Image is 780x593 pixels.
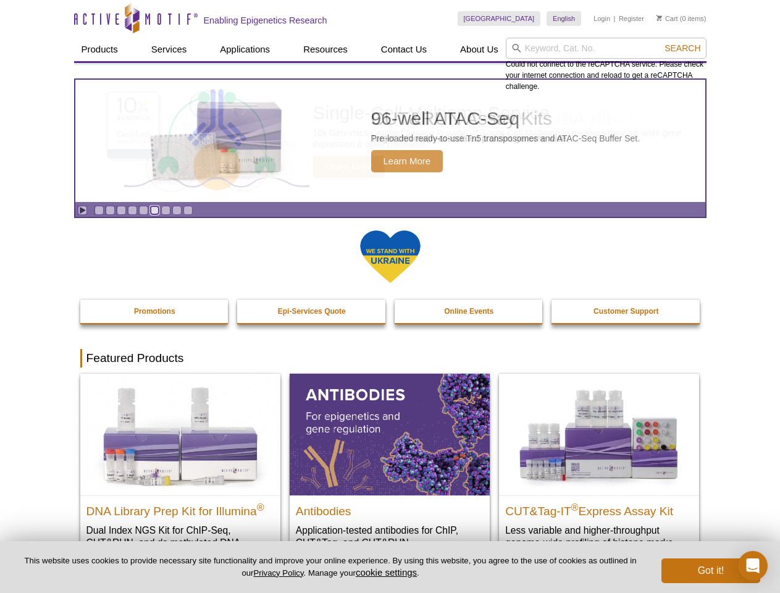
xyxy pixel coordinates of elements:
a: About Us [453,38,506,61]
div: Open Intercom Messenger [738,551,768,581]
a: Toggle autoplay [78,206,87,215]
a: Customer Support [551,300,701,323]
a: Cart [656,14,678,23]
a: Go to slide 6 [150,206,159,215]
strong: Customer Support [593,307,658,316]
strong: Online Events [444,307,493,316]
div: Could not connect to the reCAPTCHA service. Please check your internet connection and reload to g... [506,38,707,92]
a: Privacy Policy [253,568,303,578]
a: Online Events [395,300,544,323]
a: CUT&Tag-IT® Express Assay Kit CUT&Tag-IT®Express Assay Kit Less variable and higher-throughput ge... [499,374,699,561]
strong: Promotions [134,307,175,316]
a: Products [74,38,125,61]
a: Go to slide 7 [161,206,170,215]
p: Less variable and higher-throughput genome-wide profiling of histone marks​. [505,524,693,549]
a: Go to slide 8 [172,206,182,215]
button: Search [661,43,704,54]
h2: Featured Products [80,349,700,368]
a: English [547,11,581,26]
a: Register [619,14,644,23]
a: Login [593,14,610,23]
a: [GEOGRAPHIC_DATA] [458,11,541,26]
input: Keyword, Cat. No. [506,38,707,59]
a: Go to slide 9 [183,206,193,215]
a: Promotions [80,300,230,323]
p: This website uses cookies to provide necessary site functionality and improve your online experie... [20,555,641,579]
a: Go to slide 5 [139,206,148,215]
a: Go to slide 1 [94,206,104,215]
span: Search [665,43,700,53]
h2: Antibodies [296,499,484,518]
li: (0 items) [656,11,707,26]
sup: ® [571,502,579,512]
a: Epi-Services Quote [237,300,387,323]
a: Contact Us [374,38,434,61]
a: Applications [212,38,277,61]
img: We Stand With Ukraine [359,229,421,284]
strong: Epi-Services Quote [278,307,346,316]
img: DNA Library Prep Kit for Illumina [80,374,280,495]
img: Your Cart [656,15,662,21]
h2: CUT&Tag-IT Express Assay Kit [505,499,693,518]
button: cookie settings [356,567,417,578]
p: Application-tested antibodies for ChIP, CUT&Tag, and CUT&RUN. [296,524,484,549]
sup: ® [257,502,264,512]
h2: DNA Library Prep Kit for Illumina [86,499,274,518]
li: | [614,11,616,26]
a: DNA Library Prep Kit for Illumina DNA Library Prep Kit for Illumina® Dual Index NGS Kit for ChIP-... [80,374,280,573]
a: Resources [296,38,355,61]
a: All Antibodies Antibodies Application-tested antibodies for ChIP, CUT&Tag, and CUT&RUN. [290,374,490,561]
a: Go to slide 3 [117,206,126,215]
img: All Antibodies [290,374,490,495]
a: Services [144,38,195,61]
a: Go to slide 2 [106,206,115,215]
p: Dual Index NGS Kit for ChIP-Seq, CUT&RUN, and ds methylated DNA assays. [86,524,274,561]
img: CUT&Tag-IT® Express Assay Kit [499,374,699,495]
a: Go to slide 4 [128,206,137,215]
button: Got it! [661,558,760,583]
h2: Enabling Epigenetics Research [204,15,327,26]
